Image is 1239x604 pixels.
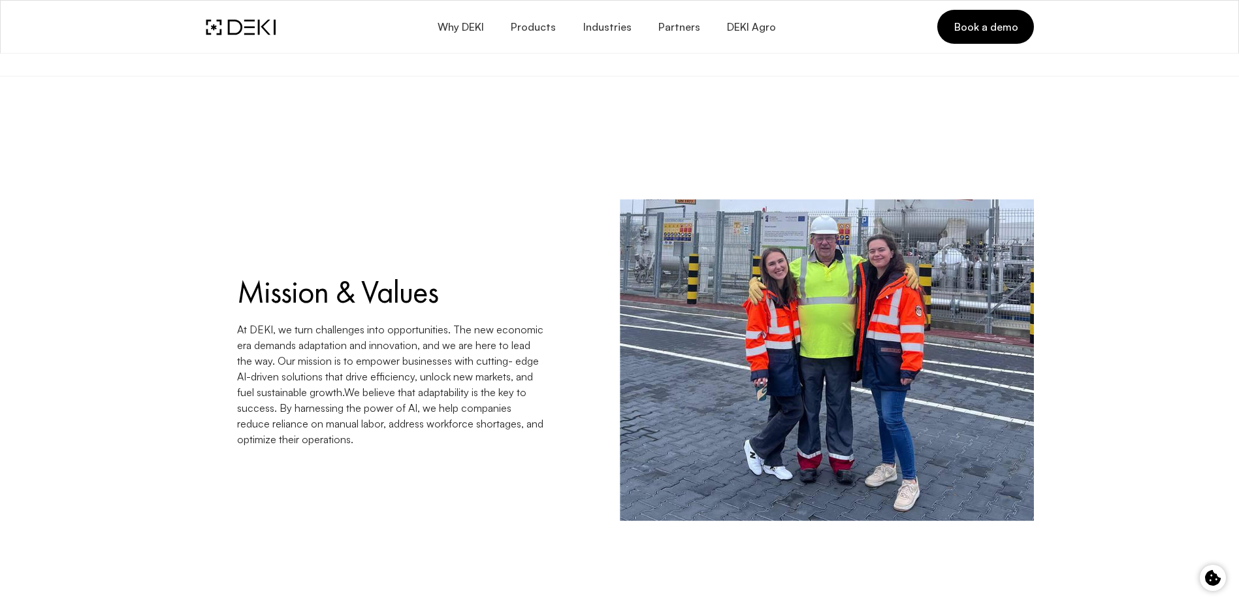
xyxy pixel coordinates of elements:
[423,12,496,42] button: Why DEKI
[1200,565,1226,591] button: Cookie control
[953,20,1018,34] span: Book a demo
[658,21,700,33] span: Partners
[569,12,644,42] button: Industries
[645,12,713,42] a: Partners
[497,12,569,42] button: Products
[510,21,556,33] span: Products
[713,12,789,42] a: DEKI Agro
[726,21,776,33] span: DEKI Agro
[206,19,276,35] img: DEKI Logo
[237,322,544,447] p: At DEKI, we turn challenges into opportunities. The new economic era demands adaptation and innov...
[620,199,1034,521] img: company_1.DZA04mVK.jpg
[582,21,631,33] span: Industries
[237,273,438,312] h3: Mission & Values
[937,10,1033,44] a: Book a demo
[436,21,483,33] span: Why DEKI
